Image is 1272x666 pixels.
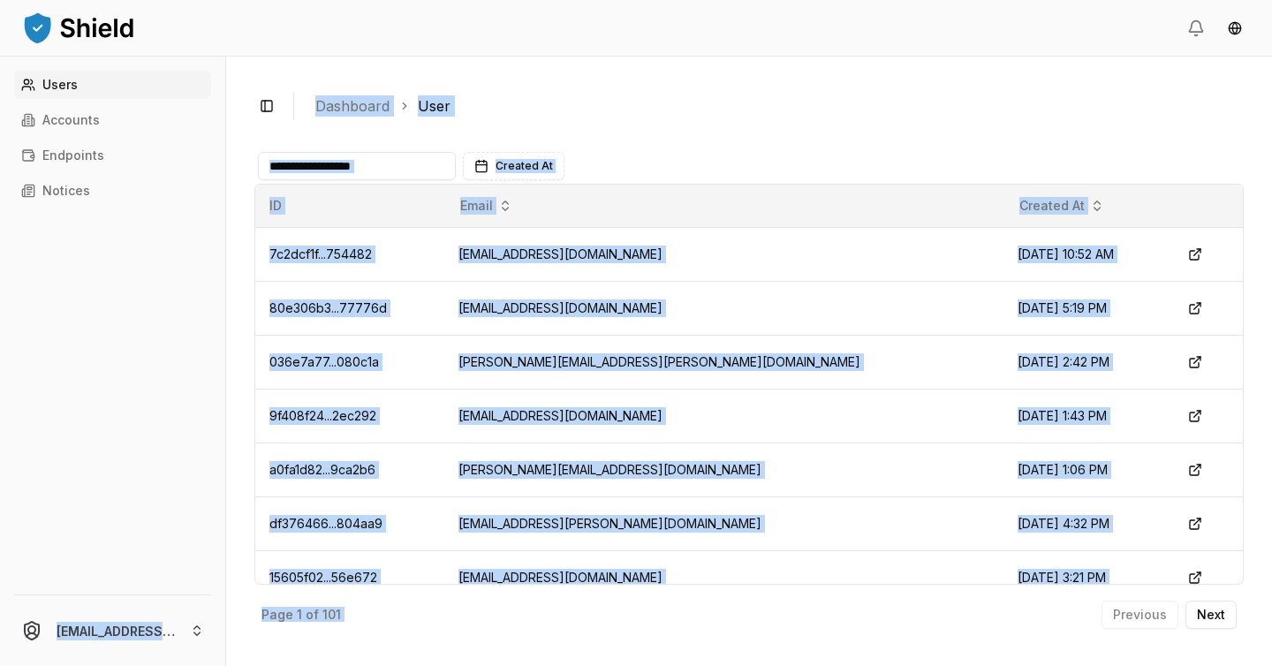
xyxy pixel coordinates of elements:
[1012,192,1111,220] button: Created At
[14,177,211,205] a: Notices
[444,281,1003,335] td: [EMAIL_ADDRESS][DOMAIN_NAME]
[255,185,444,227] th: ID
[269,354,379,369] span: 036e7a77...080c1a
[269,300,387,315] span: 80e306b3...77776d
[1018,408,1107,423] span: [DATE] 1:43 PM
[306,609,319,621] p: of
[444,550,1003,604] td: [EMAIL_ADDRESS][DOMAIN_NAME]
[1018,300,1107,315] span: [DATE] 5:19 PM
[322,609,341,621] p: 101
[1018,516,1109,531] span: [DATE] 4:32 PM
[1018,246,1114,261] span: [DATE] 10:52 AM
[269,246,372,261] span: 7c2dcf1f...754482
[1197,609,1225,621] p: Next
[444,443,1003,496] td: [PERSON_NAME][EMAIL_ADDRESS][DOMAIN_NAME]
[21,10,136,45] img: ShieldPay Logo
[14,141,211,170] a: Endpoints
[444,335,1003,389] td: [PERSON_NAME][EMAIL_ADDRESS][PERSON_NAME][DOMAIN_NAME]
[261,609,293,621] p: Page
[42,149,104,162] p: Endpoints
[315,95,390,117] a: Dashboard
[1185,601,1237,629] button: Next
[7,602,218,659] button: [EMAIL_ADDRESS][DOMAIN_NAME]
[269,516,382,531] span: df376466...804aa9
[315,95,1230,117] nav: breadcrumb
[42,114,100,126] p: Accounts
[463,152,564,180] button: Created At
[297,609,302,621] p: 1
[14,106,211,134] a: Accounts
[269,570,377,585] span: 15605f02...56e672
[42,185,90,197] p: Notices
[444,389,1003,443] td: [EMAIL_ADDRESS][DOMAIN_NAME]
[453,192,519,220] button: Email
[444,496,1003,550] td: [EMAIL_ADDRESS][PERSON_NAME][DOMAIN_NAME]
[269,408,376,423] span: 9f408f24...2ec292
[418,95,450,117] a: User
[269,462,375,477] span: a0fa1d82...9ca2b6
[14,71,211,99] a: Users
[496,159,553,173] span: Created At
[42,79,78,91] p: Users
[1018,354,1109,369] span: [DATE] 2:42 PM
[1018,462,1108,477] span: [DATE] 1:06 PM
[444,227,1003,281] td: [EMAIL_ADDRESS][DOMAIN_NAME]
[1018,570,1106,585] span: [DATE] 3:21 PM
[57,622,176,640] p: [EMAIL_ADDRESS][DOMAIN_NAME]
